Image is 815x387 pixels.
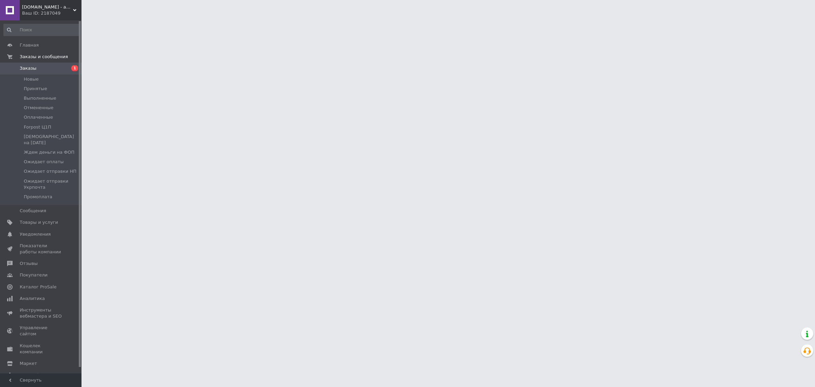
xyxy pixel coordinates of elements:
span: Кошелек компании [20,343,63,355]
span: Каталог ProSale [20,284,56,290]
span: Управление сайтом [20,325,63,337]
span: Ожидает оплаты [24,159,64,165]
span: Показатели работы компании [20,243,63,255]
span: Отмененные [24,105,53,111]
span: Новые [24,76,39,82]
span: Заказы и сообщения [20,54,68,60]
span: Ожидает отправки НП [24,168,76,174]
span: Уведомления [20,231,51,237]
span: Forpost Ц1П [24,124,51,130]
span: Главная [20,42,39,48]
span: Промоплата [24,194,52,200]
span: Сообщения [20,208,46,214]
span: Аналитика [20,296,45,302]
span: Заказы [20,65,36,71]
span: Товары и услуги [20,219,58,225]
span: Ждем деньги на ФОП [24,149,74,155]
input: Поиск [3,24,80,36]
span: Принятые [24,86,47,92]
span: Отзывы [20,260,38,267]
div: Ваш ID: 2187049 [22,10,81,16]
span: Оплаченные [24,114,53,120]
span: Маркет [20,360,37,367]
span: [DEMOGRAPHIC_DATA] на [DATE] [24,134,79,146]
span: you-love-shop.com.ua - атрибутика, сувениры и украшения [22,4,73,10]
span: 1 [71,65,78,71]
span: Настройки [20,372,44,378]
span: Инструменты вебмастера и SEO [20,307,63,319]
span: Покупатели [20,272,48,278]
span: Выполненные [24,95,56,101]
span: Ожидает отправки Укрпочта [24,178,79,190]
